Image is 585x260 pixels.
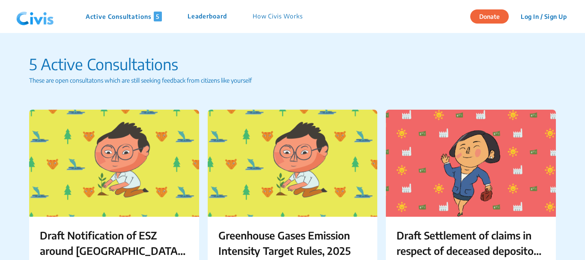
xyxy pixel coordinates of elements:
[86,12,162,21] p: Active Consultations
[29,76,555,85] p: These are open consultatons which are still seeking feedback from citizens like yourself
[515,10,572,23] button: Log In / Sign Up
[29,53,555,76] p: 5 Active Consultations
[397,227,545,258] p: Draft Settlement of claims in respect of deceased depositors – Simplification of Procedure
[154,12,162,21] span: 5
[218,227,367,258] p: Greenhouse Gases Emission Intensity Target Rules, 2025
[253,12,303,21] p: How Civis Works
[470,9,509,24] button: Donate
[188,12,227,21] p: Leaderboard
[470,12,515,20] a: Donate
[40,227,188,258] p: Draft Notification of ESZ around [GEOGRAPHIC_DATA] in [GEOGRAPHIC_DATA]
[13,4,57,30] img: navlogo.png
